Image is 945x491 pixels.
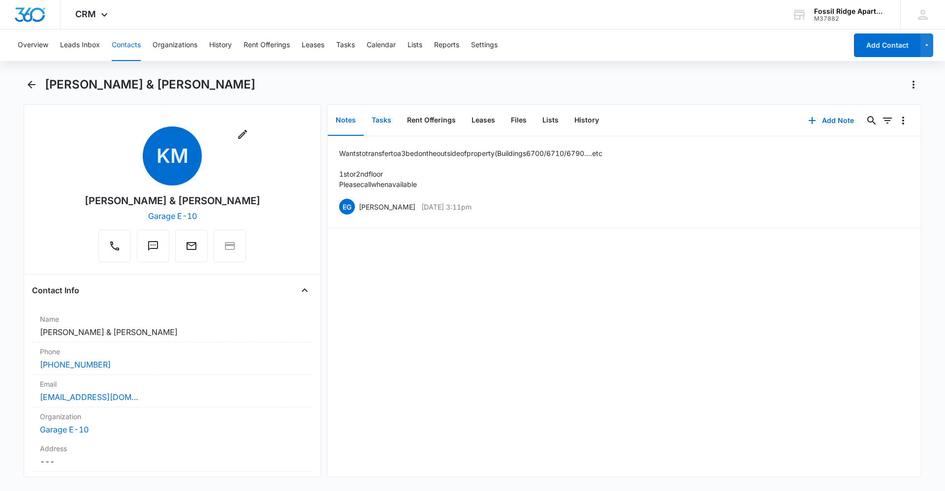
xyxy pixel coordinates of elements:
[814,7,886,15] div: account name
[814,15,886,22] div: account id
[399,105,464,136] button: Rent Offerings
[40,314,305,324] label: Name
[503,105,535,136] button: Files
[328,105,364,136] button: Notes
[40,359,111,370] a: [PHONE_NUMBER]
[798,109,864,132] button: Add Note
[32,310,313,342] div: Name[PERSON_NAME] & [PERSON_NAME]
[567,105,607,136] button: History
[367,30,396,61] button: Calendar
[535,105,567,136] button: Lists
[339,169,602,179] p: 1st or 2nd floor
[98,230,131,262] button: Call
[32,407,313,439] div: OrganizationGarage E-10
[40,379,305,389] label: Email
[40,346,305,357] label: Phone
[175,230,208,262] button: Email
[364,105,399,136] button: Tasks
[297,282,313,298] button: Close
[143,126,202,185] span: KM
[906,77,921,92] button: Actions
[137,245,169,253] a: Text
[359,202,415,212] p: [PERSON_NAME]
[302,30,324,61] button: Leases
[471,30,498,61] button: Settings
[339,199,355,215] span: EG
[85,193,260,208] div: [PERSON_NAME] & [PERSON_NAME]
[40,425,89,434] a: Garage E-10
[98,245,131,253] a: Call
[464,105,503,136] button: Leases
[244,30,290,61] button: Rent Offerings
[40,391,138,403] a: [EMAIL_ADDRESS][DOMAIN_NAME]
[40,456,305,467] dd: ---
[153,30,197,61] button: Organizations
[75,9,96,19] span: CRM
[18,30,48,61] button: Overview
[421,202,472,212] p: [DATE] 3:11pm
[209,30,232,61] button: History
[336,30,355,61] button: Tasks
[148,211,197,221] a: Garage E-10
[24,77,39,92] button: Back
[854,33,920,57] button: Add Contact
[408,30,422,61] button: Lists
[32,439,313,472] div: Address---
[60,30,100,61] button: Leads Inbox
[895,113,911,128] button: Overflow Menu
[339,179,602,189] p: Please call when available
[339,148,602,158] p: Wants to transfer to a 3 bed on the outside of property (Buildings 6700/6710/6790....etc
[32,284,79,296] h4: Contact Info
[32,342,313,375] div: Phone[PHONE_NUMBER]
[32,375,313,407] div: Email[EMAIL_ADDRESS][DOMAIN_NAME]
[864,113,880,128] button: Search...
[40,443,305,454] label: Address
[112,30,141,61] button: Contacts
[45,77,255,92] h1: [PERSON_NAME] & [PERSON_NAME]
[880,113,895,128] button: Filters
[175,245,208,253] a: Email
[40,411,305,422] label: Organization
[137,230,169,262] button: Text
[434,30,459,61] button: Reports
[40,326,305,338] dd: [PERSON_NAME] & [PERSON_NAME]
